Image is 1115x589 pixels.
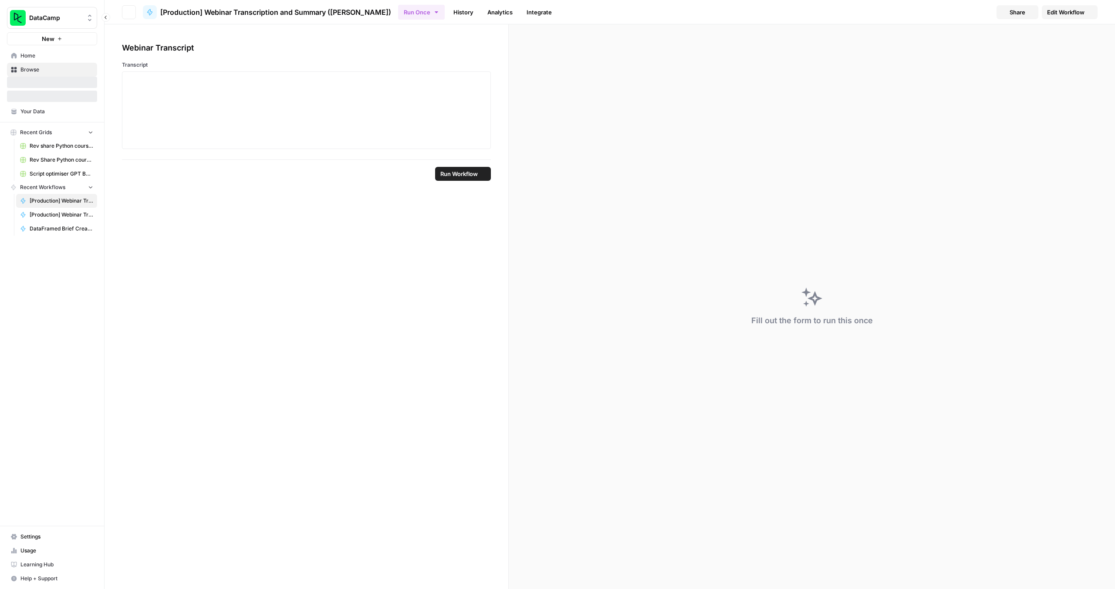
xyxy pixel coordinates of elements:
span: Your Data [20,108,93,115]
a: Integrate [521,5,557,19]
span: [Production] Webinar Transcription and Summary ([PERSON_NAME]) [30,197,93,205]
a: Settings [7,530,97,544]
button: Share [997,5,1038,19]
a: Learning Hub [7,558,97,572]
button: New [7,32,97,45]
a: Script optimiser GPT Build V2 Grid [16,167,97,181]
a: History [448,5,479,19]
button: Run Workflow [435,167,491,181]
label: Transcript [122,61,491,69]
span: Script optimiser GPT Build V2 Grid [30,170,93,178]
a: [Production] Webinar Transcription and Summary ([PERSON_NAME]) [143,5,391,19]
span: Recent Workflows [20,183,65,191]
div: Webinar Transcript [122,42,491,54]
button: Recent Workflows [7,181,97,194]
span: Browse [20,66,93,74]
span: [Production] Webinar Transcription and Summary ([PERSON_NAME]) [160,7,391,17]
a: [Production] Webinar Transcription and Summary ([PERSON_NAME]) [16,194,97,208]
span: Recent Grids [20,129,52,136]
span: Run Workflow [440,169,478,178]
button: Workspace: DataCamp [7,7,97,29]
span: Edit Workflow [1047,8,1085,17]
span: Help + Support [20,575,93,582]
a: Rev share Python courses analysis grid [16,139,97,153]
span: Rev share Python courses analysis grid [30,142,93,150]
a: Browse [7,63,97,77]
button: Help + Support [7,572,97,586]
span: DataCamp [29,14,82,22]
span: [Production] Webinar Transcription and Summary for the [30,211,93,219]
button: Run Once [398,5,445,20]
span: Settings [20,533,93,541]
span: DataFramed Brief Creator - Rhys v5 [30,225,93,233]
a: [Production] Webinar Transcription and Summary for the [16,208,97,222]
div: Fill out the form to run this once [751,315,873,327]
img: DataCamp Logo [10,10,26,26]
span: Rev Share Python courses check Grid [30,156,93,164]
span: Learning Hub [20,561,93,569]
button: Recent Grids [7,126,97,139]
a: Analytics [482,5,518,19]
a: Rev Share Python courses check Grid [16,153,97,167]
a: DataFramed Brief Creator - Rhys v5 [16,222,97,236]
a: Edit Workflow [1042,5,1098,19]
a: Usage [7,544,97,558]
span: Usage [20,547,93,555]
span: Home [20,52,93,60]
a: Your Data [7,105,97,118]
a: Home [7,49,97,63]
span: New [42,34,54,43]
span: Share [1010,8,1025,17]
